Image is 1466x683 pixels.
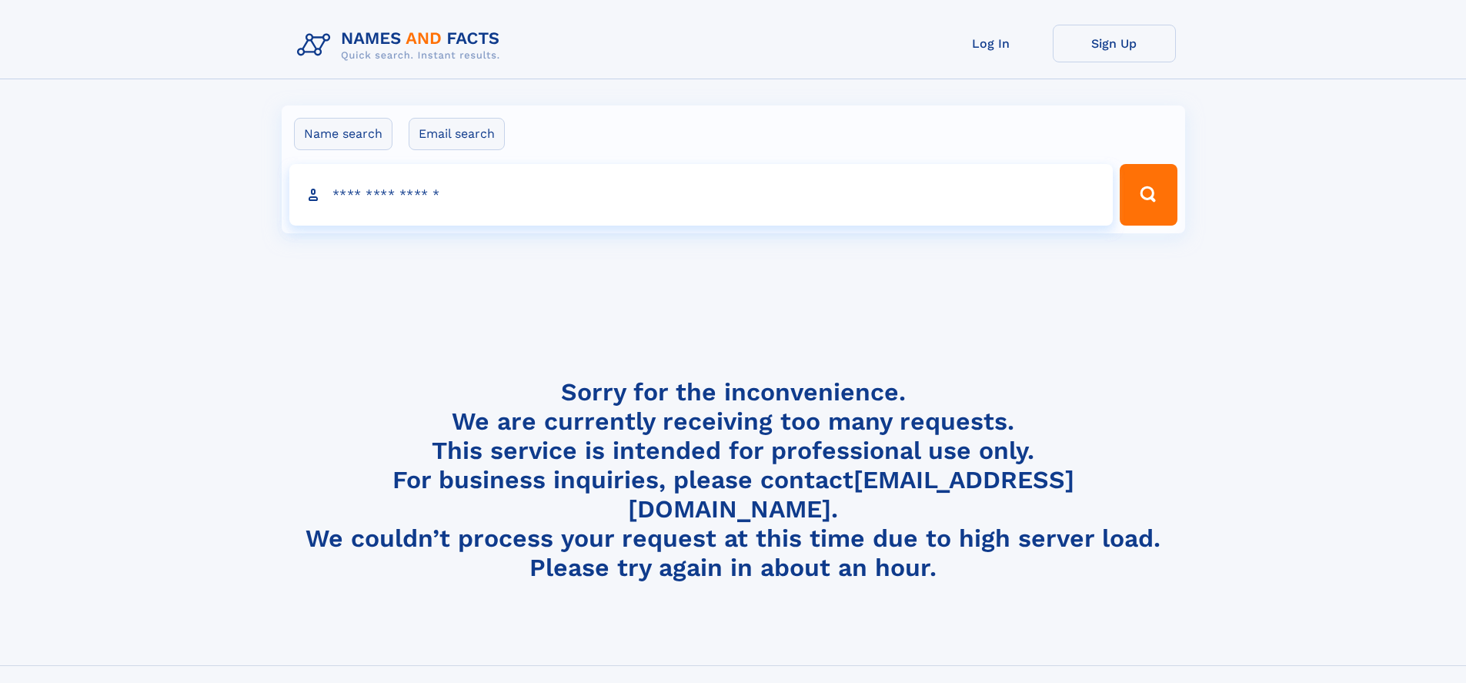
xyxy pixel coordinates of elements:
[291,25,513,66] img: Logo Names and Facts
[930,25,1053,62] a: Log In
[628,465,1074,524] a: [EMAIL_ADDRESS][DOMAIN_NAME]
[409,118,505,150] label: Email search
[1120,164,1177,226] button: Search Button
[1053,25,1176,62] a: Sign Up
[289,164,1114,226] input: search input
[291,377,1176,583] h4: Sorry for the inconvenience. We are currently receiving too many requests. This service is intend...
[294,118,392,150] label: Name search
